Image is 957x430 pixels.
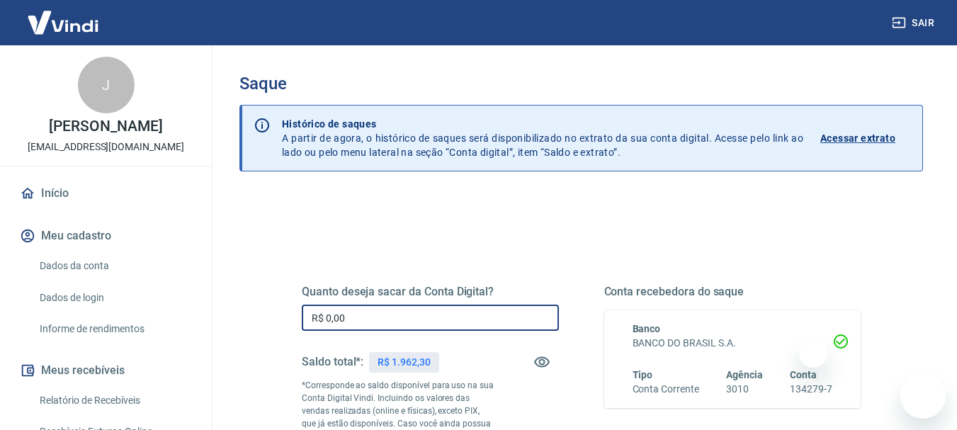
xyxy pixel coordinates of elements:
button: Meu cadastro [17,220,195,251]
a: Relatório de Recebíveis [34,386,195,415]
span: Conta [790,369,817,380]
h6: Conta Corrente [633,382,699,397]
a: Informe de rendimentos [34,315,195,344]
h6: 134279-7 [790,382,832,397]
a: Acessar extrato [820,117,911,159]
button: Meus recebíveis [17,355,195,386]
p: A partir de agora, o histórico de saques será disponibilizado no extrato da sua conta digital. Ac... [282,117,803,159]
img: Vindi [17,1,109,44]
p: [EMAIL_ADDRESS][DOMAIN_NAME] [28,140,184,154]
span: Agência [726,369,763,380]
p: Acessar extrato [820,131,895,145]
iframe: Fechar mensagem [799,339,827,368]
h6: BANCO DO BRASIL S.A. [633,336,833,351]
button: Sair [889,10,940,36]
p: [PERSON_NAME] [49,119,162,134]
div: J [78,57,135,113]
h5: Conta recebedora do saque [604,285,861,299]
iframe: Botão para abrir a janela de mensagens [900,373,946,419]
p: Histórico de saques [282,117,803,131]
h5: Quanto deseja sacar da Conta Digital? [302,285,559,299]
p: R$ 1.962,30 [378,355,430,370]
span: Tipo [633,369,653,380]
a: Dados de login [34,283,195,312]
a: Início [17,178,195,209]
h3: Saque [239,74,923,94]
h6: 3010 [726,382,763,397]
span: Banco [633,323,661,334]
a: Dados da conta [34,251,195,281]
h5: Saldo total*: [302,355,363,369]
